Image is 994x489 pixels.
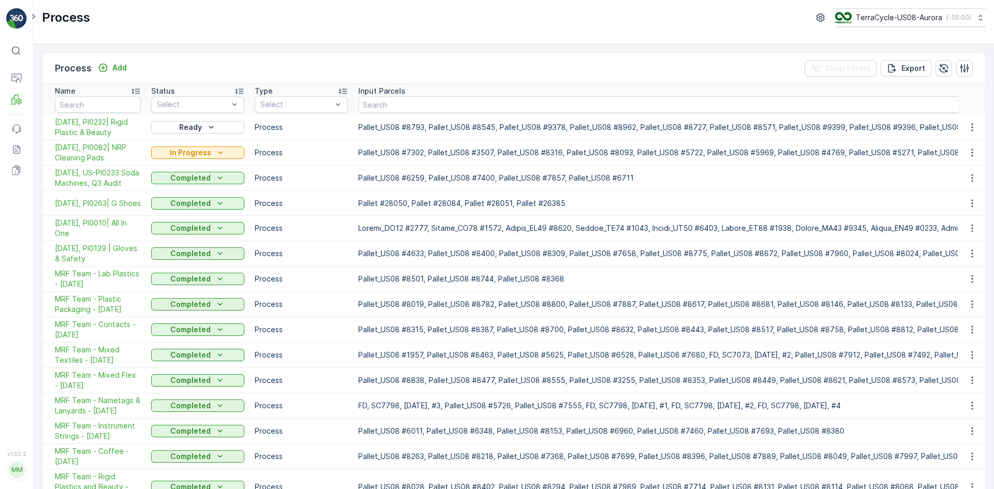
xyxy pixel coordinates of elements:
[151,222,244,234] button: Completed
[255,248,348,259] p: Process
[151,172,244,184] button: Completed
[151,121,244,134] button: Ready
[55,370,141,391] a: MRF Team - Mixed Flex - 09/22/2025
[55,294,141,315] span: MRF Team - Plastic Packaging - [DATE]
[170,147,211,158] p: In Progress
[255,122,348,132] p: Process
[151,349,244,361] button: Completed
[946,13,971,22] p: ( -05:00 )
[255,451,348,462] p: Process
[151,298,244,310] button: Completed
[55,117,141,138] span: [DATE], PI0232| Rigid Plastic & Beauty
[170,375,211,386] p: Completed
[255,173,348,183] p: Process
[55,421,141,441] a: MRF Team - Instrument Strings - 09/17/25
[55,370,141,391] span: MRF Team - Mixed Flex - [DATE]
[151,425,244,437] button: Completed
[6,8,27,29] img: logo
[825,63,870,73] p: Clear Filters
[255,299,348,309] p: Process
[255,324,348,335] p: Process
[170,350,211,360] p: Completed
[157,99,228,110] p: Select
[170,401,211,411] p: Completed
[55,395,141,416] a: MRF Team - Nametags & Lanyards - 09/19/25
[55,269,141,289] span: MRF Team - Lab Plastics - [DATE]
[856,12,942,23] p: TerraCycle-US08-Aurora
[170,173,211,183] p: Completed
[151,146,244,159] button: In Progress
[55,218,141,239] span: [DATE], PI0010| All In One
[255,375,348,386] p: Process
[55,421,141,441] span: MRF Team - Instrument Strings - [DATE]
[255,223,348,233] p: Process
[255,426,348,436] p: Process
[6,451,27,457] span: v 1.52.2
[170,248,211,259] p: Completed
[55,168,141,188] span: [DATE], US-PI0233 Soda Machines, Q3 Audit
[55,319,141,340] a: MRF Team - Contacts - 09/23/2025
[55,218,141,239] a: 10/02/25, PI0010| All In One
[112,63,127,73] p: Add
[255,401,348,411] p: Process
[55,86,76,96] p: Name
[151,450,244,463] button: Completed
[179,122,202,132] p: Ready
[151,86,175,96] p: Status
[151,399,244,412] button: Completed
[901,63,925,73] p: Export
[151,374,244,387] button: Completed
[55,117,141,138] a: 10/10/25, PI0232| Rigid Plastic & Beauty
[55,446,141,467] span: MRF Team - Coffee - [DATE]
[805,60,876,77] button: Clear Filters
[151,247,244,260] button: Completed
[255,86,273,96] p: Type
[170,223,211,233] p: Completed
[255,147,348,158] p: Process
[55,345,141,365] a: MRF Team - Mixed Textiles - 09/22/2025
[55,319,141,340] span: MRF Team - Contacts - [DATE]
[55,168,141,188] a: 10/07/25, US-PI0233 Soda Machines, Q3 Audit
[170,198,211,209] p: Completed
[42,9,90,26] p: Process
[55,61,92,76] p: Process
[835,8,986,27] button: TerraCycle-US08-Aurora(-05:00)
[170,299,211,309] p: Completed
[55,243,141,264] a: 09/29/25, PI0139 | Gloves & Safety
[55,198,141,209] span: [DATE], PI0263| G Shoes
[881,60,931,77] button: Export
[151,273,244,285] button: Completed
[255,274,348,284] p: Process
[55,446,141,467] a: MRF Team - Coffee - 09/17/25
[9,462,25,478] div: MM
[55,395,141,416] span: MRF Team - Nametags & Lanyards - [DATE]
[255,350,348,360] p: Process
[55,345,141,365] span: MRF Team - Mixed Textiles - [DATE]
[55,96,141,113] input: Search
[170,324,211,335] p: Completed
[55,243,141,264] span: [DATE], PI0139 | Gloves & Safety
[55,269,141,289] a: MRF Team - Lab Plastics - 09/25/2025
[6,459,27,481] button: MM
[260,99,332,110] p: Select
[170,426,211,436] p: Completed
[358,86,405,96] p: Input Parcels
[55,294,141,315] a: MRF Team - Plastic Packaging - 09/25/2025
[170,274,211,284] p: Completed
[170,451,211,462] p: Completed
[94,62,131,74] button: Add
[255,198,348,209] p: Process
[835,12,852,23] img: image_ci7OI47.png
[55,198,141,209] a: 10/03/25, PI0263| G Shoes
[151,323,244,336] button: Completed
[55,142,141,163] span: [DATE], PI0082| NRP Cleaning Pads
[151,197,244,210] button: Completed
[55,142,141,163] a: 10/08/25, PI0082| NRP Cleaning Pads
